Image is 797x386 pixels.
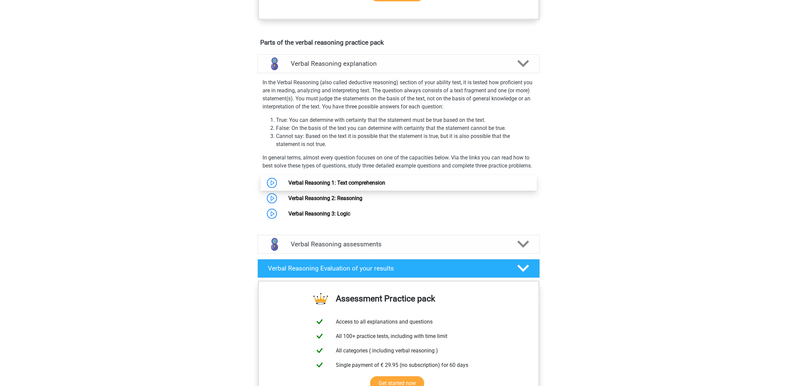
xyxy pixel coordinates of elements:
li: False: On the basis of the text you can determine with certainty that the statement cannot be true. [276,124,534,132]
h4: Verbal Reasoning explanation [291,60,507,67]
li: True: You can determine with certainty that the statement must be true based on the text. [276,116,534,124]
h4: Verbal Reasoning Evaluation of your results [268,264,507,272]
a: Verbal Reasoning 1: Text comprehension [288,180,385,186]
h4: Parts of the verbal reasoning practice pack [261,39,537,46]
a: Verbal Reasoning Evaluation of your results [255,259,543,278]
a: assessments Verbal Reasoning assessments [255,235,543,254]
a: Verbal Reasoning 3: Logic [288,210,350,217]
a: Verbal Reasoning 2: Reasoning [288,195,362,201]
img: verbal reasoning explanations [266,55,283,73]
p: In general terms, almost every question focuses on one of the capacities below. Via the links you... [263,154,534,170]
h4: Verbal Reasoning assessments [291,240,507,248]
p: In the Verbal Reasoning (also called deductive reasoning) section of your ability test, it is tes... [263,79,534,111]
li: Cannot say: Based on the text it is possible that the statement is true, but it is also possible ... [276,132,534,148]
img: verbal reasoning assessments [266,236,283,253]
a: explanations Verbal Reasoning explanation [255,54,543,73]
